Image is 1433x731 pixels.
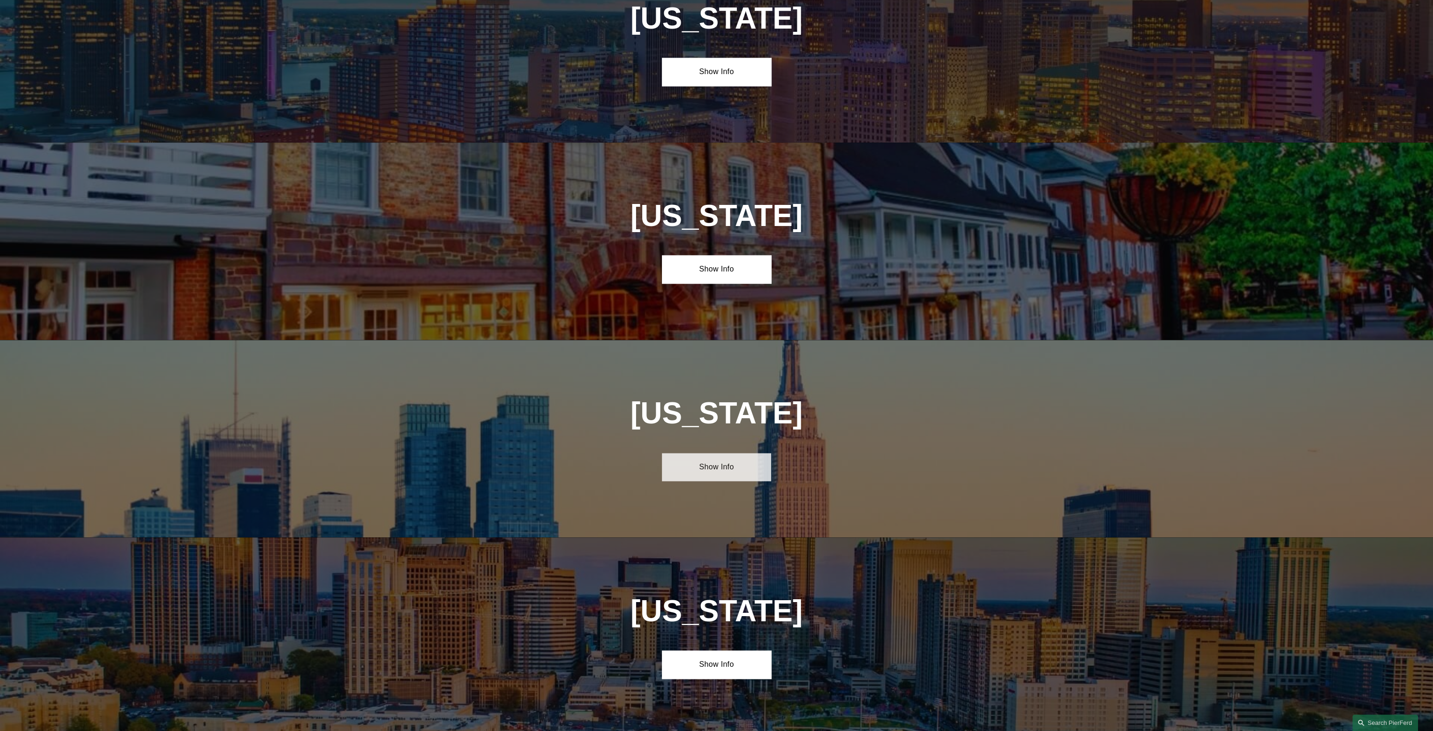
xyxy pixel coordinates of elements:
a: Show Info [662,650,771,678]
a: Show Info [662,453,771,481]
h1: [US_STATE] [607,1,826,36]
a: Show Info [662,255,771,283]
h1: [US_STATE] [580,396,853,430]
a: Search this site [1352,715,1418,731]
h1: [US_STATE] [580,594,853,628]
h1: [US_STATE] [580,199,853,233]
a: Show Info [662,58,771,86]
